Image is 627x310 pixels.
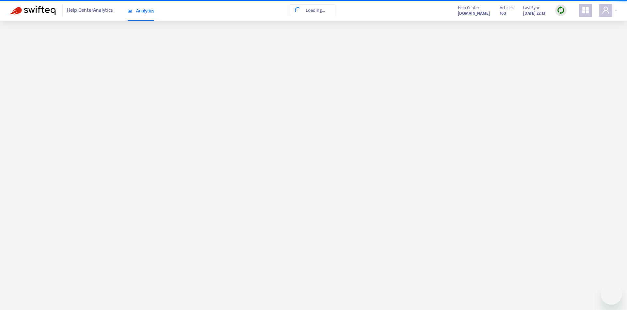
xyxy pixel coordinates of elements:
[582,6,589,14] span: appstore
[601,284,622,305] iframe: Button to launch messaging window
[128,9,132,13] span: area-chart
[10,6,56,15] img: Swifteq
[500,4,513,11] span: Articles
[458,4,479,11] span: Help Center
[128,8,154,13] span: Analytics
[500,10,506,17] strong: 160
[67,4,113,17] span: Help Center Analytics
[557,6,565,14] img: sync.dc5367851b00ba804db3.png
[523,4,540,11] span: Last Sync
[523,10,545,17] strong: [DATE] 22:13
[458,10,490,17] strong: [DOMAIN_NAME]
[458,9,490,17] a: [DOMAIN_NAME]
[602,6,610,14] span: user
